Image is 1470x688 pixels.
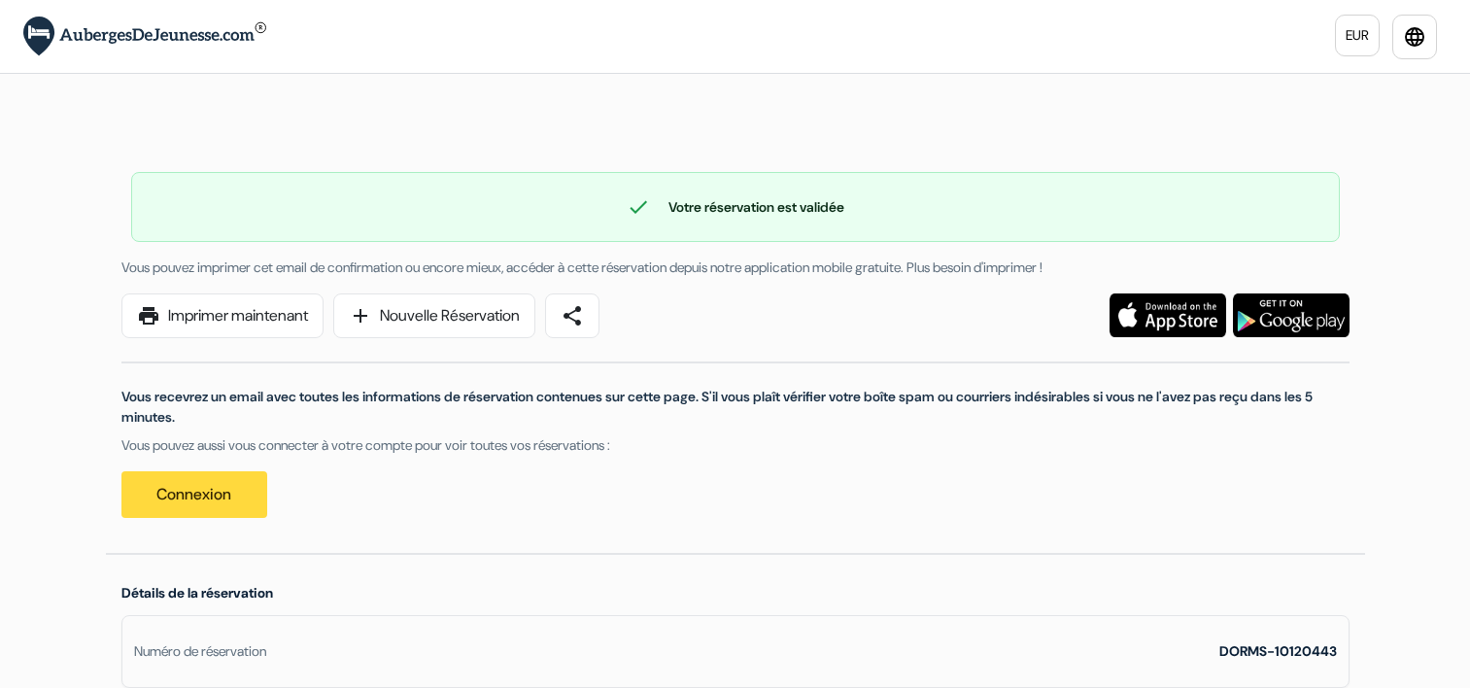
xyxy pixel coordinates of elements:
[333,293,535,338] a: addNouvelle Réservation
[121,293,324,338] a: printImprimer maintenant
[1403,25,1426,49] i: language
[627,195,650,219] span: check
[1335,15,1380,56] a: EUR
[137,304,160,327] span: print
[1219,642,1337,660] strong: DORMS-10120443
[23,17,266,56] img: AubergesDeJeunesse.com
[1110,293,1226,337] img: Téléchargez l'application gratuite
[132,195,1339,219] div: Votre réservation est validée
[121,471,267,518] a: Connexion
[121,258,1043,276] span: Vous pouvez imprimer cet email de confirmation ou encore mieux, accéder à cette réservation depui...
[1392,15,1437,59] a: language
[121,584,273,602] span: Détails de la réservation
[121,387,1350,428] p: Vous recevrez un email avec toutes les informations de réservation contenues sur cette page. S'il...
[121,435,1350,456] p: Vous pouvez aussi vous connecter à votre compte pour voir toutes vos réservations :
[561,304,584,327] span: share
[545,293,599,338] a: share
[134,641,266,662] div: Numéro de réservation
[349,304,372,327] span: add
[1233,293,1350,337] img: Téléchargez l'application gratuite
